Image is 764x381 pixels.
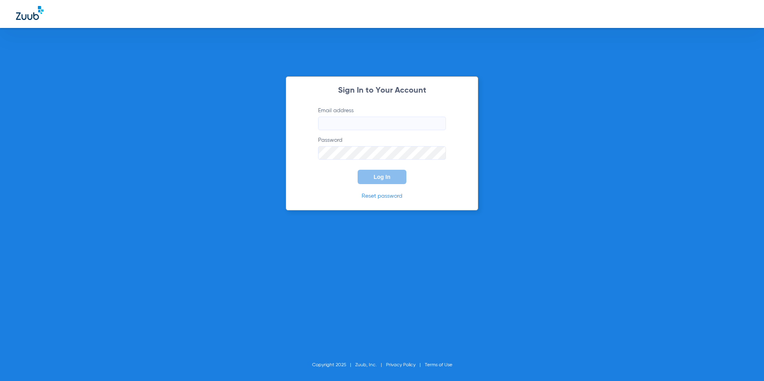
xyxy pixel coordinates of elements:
input: Email address [318,117,446,130]
a: Reset password [362,193,402,199]
span: Log In [374,174,390,180]
label: Password [318,136,446,160]
h2: Sign In to Your Account [306,87,458,95]
a: Privacy Policy [386,363,416,367]
input: Password [318,146,446,160]
button: Log In [358,170,406,184]
label: Email address [318,107,446,130]
li: Copyright 2025 [312,361,355,369]
img: Zuub Logo [16,6,44,20]
a: Terms of Use [425,363,452,367]
li: Zuub, Inc. [355,361,386,369]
